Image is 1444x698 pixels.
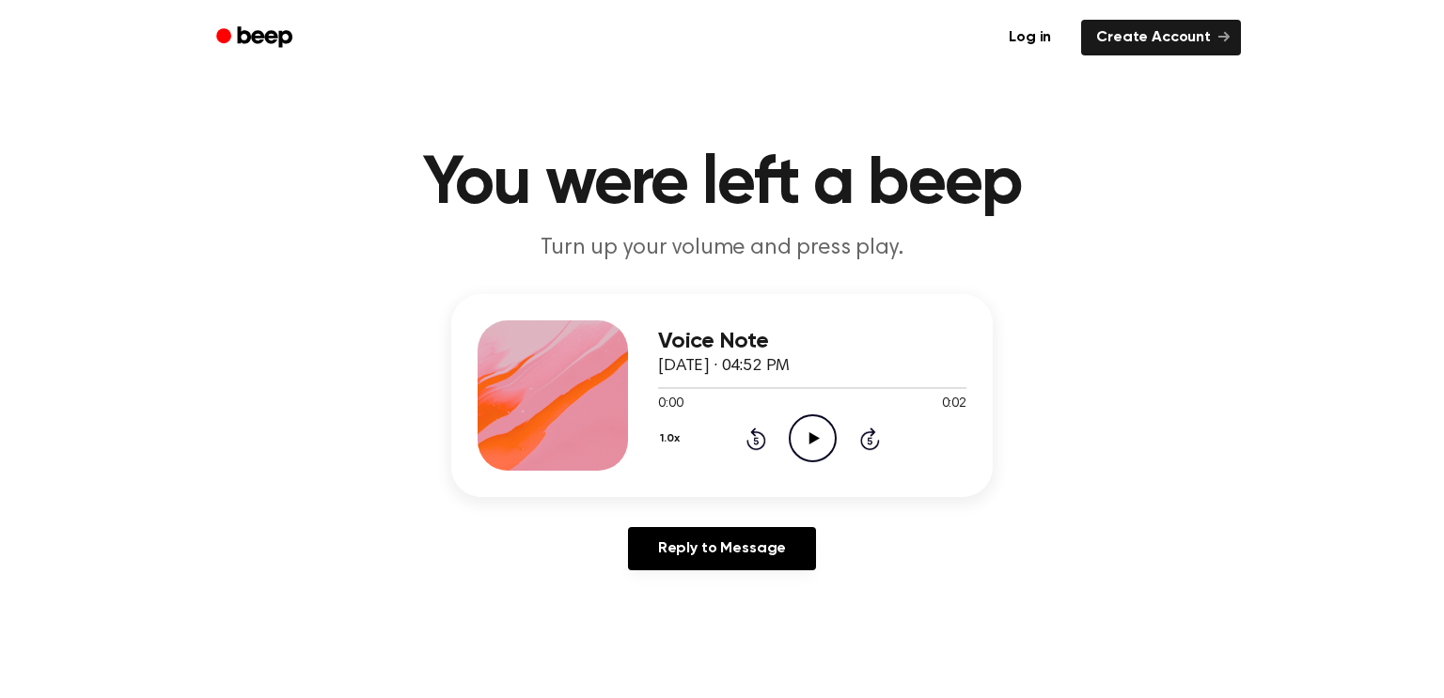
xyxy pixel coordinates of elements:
a: Beep [203,20,309,56]
h3: Voice Note [658,329,966,354]
span: [DATE] · 04:52 PM [658,358,790,375]
a: Log in [990,16,1070,59]
a: Reply to Message [628,527,816,570]
a: Create Account [1081,20,1241,55]
span: 0:02 [942,395,966,414]
span: 0:00 [658,395,683,414]
p: Turn up your volume and press play. [361,233,1083,264]
button: 1.0x [658,423,686,455]
h1: You were left a beep [241,150,1203,218]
